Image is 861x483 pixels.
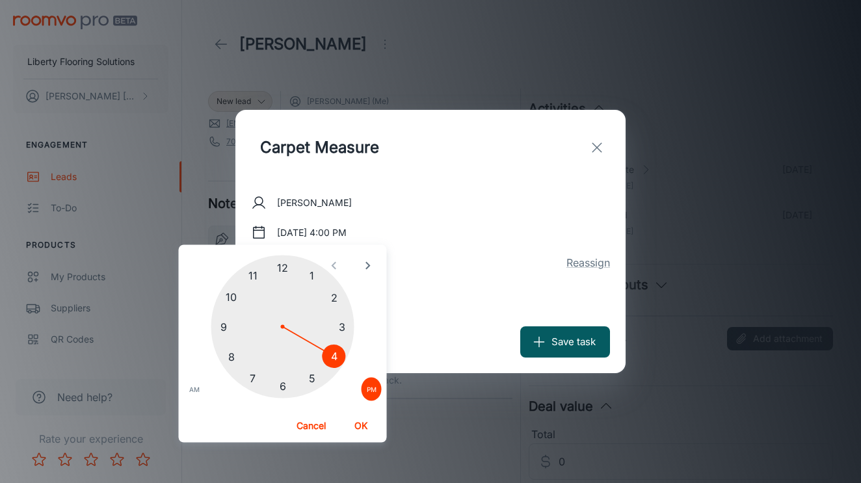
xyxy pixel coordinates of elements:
p: [PERSON_NAME] [277,196,352,210]
span: PM [367,383,377,396]
button: Cancel [291,414,332,437]
span: AM [189,383,200,396]
button: PM [362,378,382,401]
button: OK [340,414,382,437]
button: exit [584,135,610,161]
button: open next view [357,255,379,277]
button: [DATE] 4:00 PM [272,221,352,244]
button: AM [184,378,205,401]
button: Reassign [566,255,610,270]
button: Save task [520,326,610,358]
input: Title* [251,125,513,170]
